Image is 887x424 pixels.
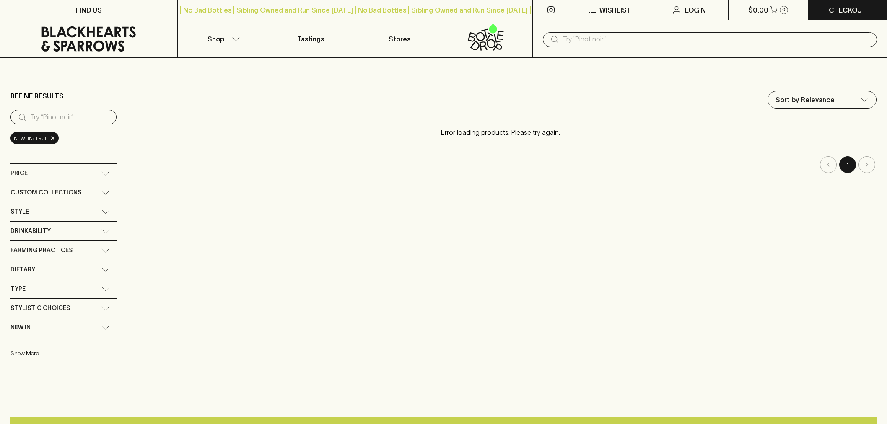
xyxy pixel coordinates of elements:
[685,5,706,15] p: Login
[10,284,26,294] span: Type
[10,168,28,178] span: Price
[10,260,117,279] div: Dietary
[10,264,35,275] span: Dietary
[775,95,835,105] p: Sort by Relevance
[10,91,64,101] p: Refine Results
[563,33,870,46] input: Try "Pinot noir"
[76,5,102,15] p: FIND US
[125,119,877,146] p: Error loading products. Please try again.
[10,207,29,217] span: Style
[207,34,224,44] p: Shop
[10,187,81,198] span: Custom Collections
[389,34,410,44] p: Stores
[768,91,876,108] div: Sort by Relevance
[10,322,31,333] span: New In
[10,299,117,318] div: Stylistic Choices
[178,20,266,57] button: Shop
[355,20,443,57] a: Stores
[10,202,117,221] div: Style
[839,156,856,173] button: page 1
[50,134,55,142] span: ×
[297,34,324,44] p: Tastings
[31,111,110,124] input: Try “Pinot noir”
[829,5,866,15] p: Checkout
[748,5,768,15] p: $0.00
[14,134,48,142] span: new-in: true
[10,345,120,362] button: Show More
[267,20,355,57] a: Tastings
[782,8,786,12] p: 0
[10,183,117,202] div: Custom Collections
[599,5,631,15] p: Wishlist
[10,164,117,183] div: Price
[10,318,117,337] div: New In
[10,303,70,313] span: Stylistic Choices
[10,279,117,298] div: Type
[10,245,73,256] span: Farming Practices
[125,156,877,173] nav: pagination navigation
[10,241,117,260] div: Farming Practices
[10,222,117,240] div: Drinkability
[10,226,51,236] span: Drinkability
